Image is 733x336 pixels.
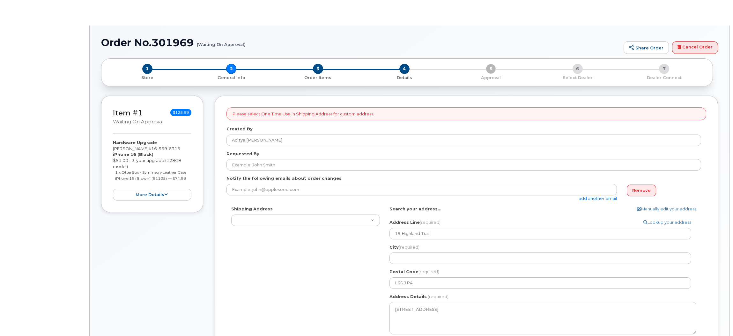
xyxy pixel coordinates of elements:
[113,140,157,145] strong: Hardware Upgrade
[107,74,188,81] a: 1 Store
[113,152,153,157] strong: iPhone 16 (Black)
[142,64,152,74] span: 1
[389,269,439,275] label: Postal Code
[389,206,441,212] label: Search your address...
[233,111,374,117] p: Please select One Time Use in Shipping Address for custom address.
[226,151,259,157] label: Requested By
[399,64,410,74] span: 4
[113,189,191,201] button: more details
[643,219,691,225] a: Lookup your address
[364,75,445,81] p: Details
[389,219,441,225] label: Address Line
[113,119,163,125] small: Waiting On Approval
[313,64,323,74] span: 3
[226,184,617,195] input: Example: john@appleseed.com
[672,41,718,54] a: Cancel Order
[148,146,180,151] span: 416
[113,140,191,201] div: [PERSON_NAME] $51.00 - 3-year upgrade (128GB model)
[389,294,427,300] label: Address Details
[399,245,419,250] span: (required)
[226,126,253,132] label: Created By
[627,185,656,196] a: Remove
[109,75,185,81] p: Store
[637,206,696,212] a: Manually edit your address
[579,196,617,201] a: add another email
[113,108,143,117] a: Item #1
[226,175,342,181] label: Notify the following emails about order changes
[420,220,441,225] span: (required)
[101,37,620,48] h1: Order No.301969
[428,294,448,299] span: (required)
[389,244,419,250] label: City
[275,74,361,81] a: 3 Order Items
[167,146,180,151] span: 6315
[226,159,701,171] input: Example: John Smith
[277,75,359,81] p: Order Items
[197,37,246,47] small: (Waiting On Approval)
[115,170,186,181] small: 1 x OtterBox - Symmetry Leather Case iPhone 16 (Brown) (91105) — $74.99
[170,109,191,116] span: $125.99
[157,146,167,151] span: 559
[418,269,439,274] span: (required)
[361,74,448,81] a: 4 Details
[624,41,669,54] a: Share Order
[389,302,696,334] textarea: [STREET_ADDRESS]
[231,206,273,212] label: Shipping Address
